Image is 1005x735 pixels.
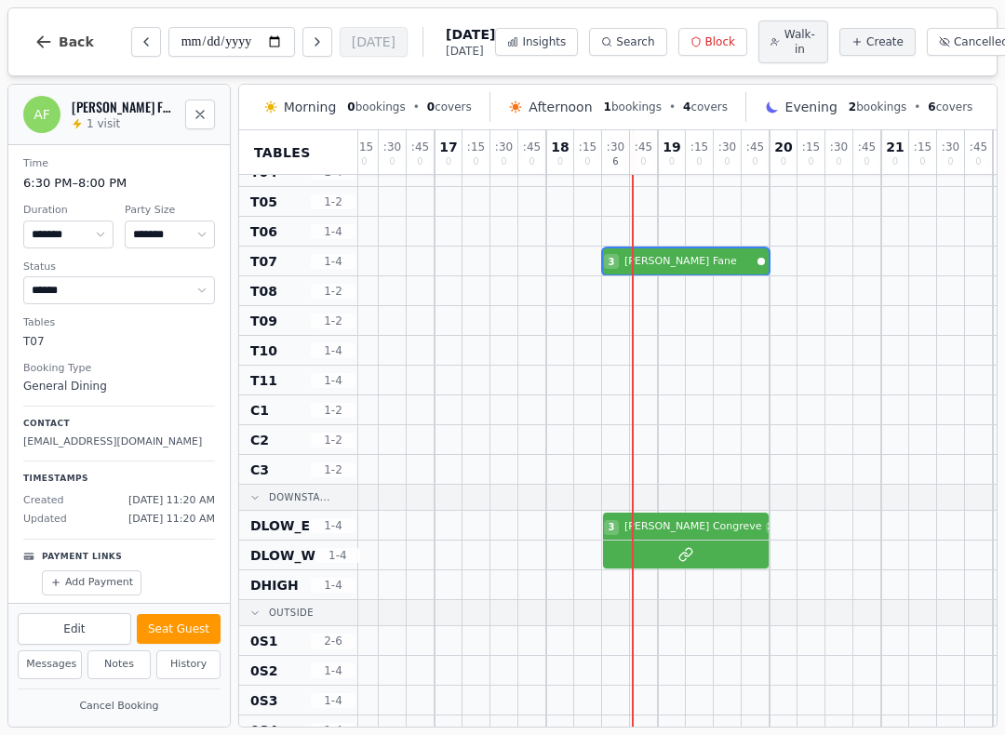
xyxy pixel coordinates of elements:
[250,576,299,595] span: DHIGH
[87,650,152,679] button: Notes
[886,140,904,154] span: 21
[612,157,618,167] span: 6
[781,157,786,167] span: 0
[250,546,315,565] span: DLOW_W
[529,157,534,167] span: 0
[383,141,401,153] span: : 30
[250,252,277,271] span: T07
[683,100,690,114] span: 4
[849,100,856,114] span: 2
[23,203,114,219] dt: Duration
[269,490,330,504] span: Downsta...
[128,512,215,528] span: [DATE] 11:20 AM
[663,140,680,154] span: 19
[523,141,541,153] span: : 45
[589,28,666,56] button: Search
[858,141,876,153] span: : 45
[128,493,215,509] span: [DATE] 11:20 AM
[250,431,269,449] span: C2
[23,174,215,193] dd: 6:30 PM – 8:00 PM
[446,44,495,59] span: [DATE]
[311,403,355,418] span: 1 - 2
[250,461,269,479] span: C3
[23,260,215,275] dt: Status
[311,254,355,269] span: 1 - 4
[849,100,906,114] span: bookings
[616,34,654,49] span: Search
[131,27,161,57] button: Previous day
[439,140,457,154] span: 17
[947,157,953,167] span: 0
[156,650,221,679] button: History
[23,434,215,450] p: [EMAIL_ADDRESS][DOMAIN_NAME]
[604,100,611,114] span: 1
[23,315,215,331] dt: Tables
[607,141,624,153] span: : 30
[185,100,215,129] button: Close
[669,157,675,167] span: 0
[551,140,569,154] span: 18
[669,100,676,114] span: •
[892,157,898,167] span: 0
[59,35,94,48] span: Back
[724,157,730,167] span: 0
[635,141,652,153] span: : 45
[784,27,816,57] span: Walk-in
[284,98,337,116] span: Morning
[413,100,420,114] span: •
[785,98,837,116] span: Evening
[18,695,221,718] button: Cancel Booking
[269,606,314,620] span: Outside
[919,157,925,167] span: 0
[501,157,506,167] span: 0
[696,157,702,167] span: 0
[705,34,735,49] span: Block
[766,522,775,533] span: 2
[467,141,485,153] span: : 15
[23,473,215,486] p: Timestamps
[690,141,708,153] span: : 15
[250,632,278,650] span: 0S1
[23,418,215,431] p: Contact
[23,96,60,133] div: AF
[137,614,221,644] button: Seat Guest
[250,401,269,420] span: C1
[417,157,422,167] span: 0
[340,27,408,57] button: [DATE]
[250,193,277,211] span: T05
[866,34,904,49] span: Create
[609,255,615,269] span: 3
[125,203,215,219] dt: Party Size
[23,512,67,528] span: Updated
[914,141,931,153] span: : 15
[446,157,451,167] span: 0
[311,314,355,328] span: 1 - 2
[808,157,813,167] span: 0
[347,100,355,114] span: 0
[250,222,277,241] span: T06
[495,28,578,56] button: Insights
[315,548,360,563] span: 1 - 4
[427,100,435,114] span: 0
[311,663,355,678] span: 1 - 4
[683,100,728,114] span: covers
[311,462,355,477] span: 1 - 2
[718,141,736,153] span: : 30
[250,691,278,710] span: 0S3
[254,143,311,162] span: Tables
[914,100,920,114] span: •
[87,116,120,131] span: 1 visit
[495,141,513,153] span: : 30
[975,157,981,167] span: 0
[557,157,563,167] span: 0
[42,570,141,595] button: Add Payment
[830,141,848,153] span: : 30
[311,284,355,299] span: 1 - 2
[311,433,355,448] span: 1 - 2
[311,693,355,708] span: 1 - 4
[355,141,373,153] span: : 15
[609,520,615,534] span: 3
[302,27,332,57] button: Next day
[529,98,592,116] span: Afternoon
[311,578,355,593] span: 1 - 4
